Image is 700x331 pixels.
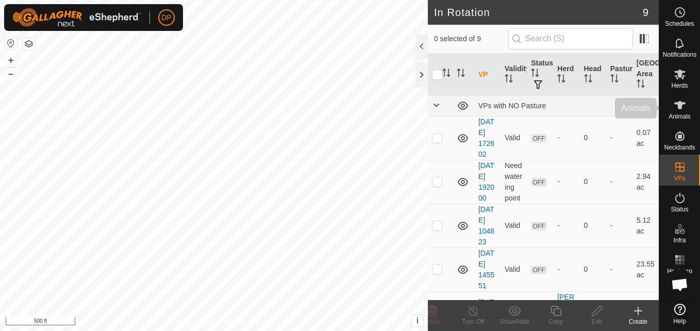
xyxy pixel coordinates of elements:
td: - [606,204,632,247]
p-sorticon: Activate to sort [505,76,513,84]
span: Notifications [663,52,696,58]
td: - [606,247,632,291]
td: 2.94 ac [632,160,659,204]
td: Valid [501,247,527,291]
td: - [606,116,632,160]
td: 23.55 ac [632,247,659,291]
button: – [5,68,17,80]
p-sorticon: Activate to sort [610,76,619,84]
img: Gallagher Logo [12,8,141,27]
input: Search (S) [508,28,633,49]
th: Status [527,54,553,96]
span: VPs [674,175,685,181]
p-sorticon: Activate to sort [442,70,451,78]
div: Edit [576,317,618,326]
td: 0 [580,204,606,247]
span: Delete [423,318,441,325]
a: Contact Us [224,318,255,327]
div: Copy [535,317,576,326]
span: i [416,316,419,325]
button: Reset Map [5,37,17,49]
p-sorticon: Activate to sort [637,81,645,89]
div: - [557,264,575,275]
td: 0 [580,160,606,204]
th: VP [474,54,501,96]
span: Schedules [665,21,694,27]
p-sorticon: Activate to sort [531,70,539,78]
button: i [412,315,423,326]
td: 0 [580,116,606,160]
h2: In Rotation [434,6,643,19]
a: [DATE] 172602 [478,118,494,158]
span: OFF [531,222,546,230]
span: Infra [673,237,686,243]
div: - [557,220,575,231]
div: Turn Off [453,317,494,326]
span: Help [673,318,686,324]
td: 0.07 ac [632,116,659,160]
span: Animals [669,113,691,120]
td: 0 [580,247,606,291]
th: Herd [553,54,579,96]
span: Herds [671,82,688,89]
span: Neckbands [664,144,695,151]
div: Show/Hide [494,317,535,326]
p-sorticon: Activate to sort [584,76,592,84]
button: Map Layers [23,38,35,50]
a: [DATE] 104823 [478,205,494,246]
span: 0 selected of 9 [434,34,508,44]
td: Valid [501,204,527,247]
p-sorticon: Activate to sort [457,70,465,78]
th: Validity [501,54,527,96]
span: OFF [531,266,546,274]
a: Open chat [664,269,695,300]
div: - [557,133,575,143]
a: [DATE] 192000 [478,161,494,202]
a: Help [659,300,700,328]
a: [DATE] 145551 [478,249,494,290]
span: Status [671,206,688,212]
span: 9 [643,5,648,20]
td: Need watering point [501,160,527,204]
a: Privacy Policy [173,318,212,327]
div: - [557,176,575,187]
span: OFF [531,134,546,143]
td: Valid [501,116,527,160]
th: [GEOGRAPHIC_DATA] Area [632,54,659,96]
th: Head [580,54,606,96]
span: Heatmap [667,268,692,274]
td: 5.12 ac [632,204,659,247]
p-sorticon: Activate to sort [557,76,565,84]
div: Create [618,317,659,326]
th: Pasture [606,54,632,96]
span: OFF [531,178,546,187]
button: + [5,54,17,67]
span: DP [161,12,171,23]
div: VPs with NO Pasture [478,102,655,110]
td: - [606,160,632,204]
